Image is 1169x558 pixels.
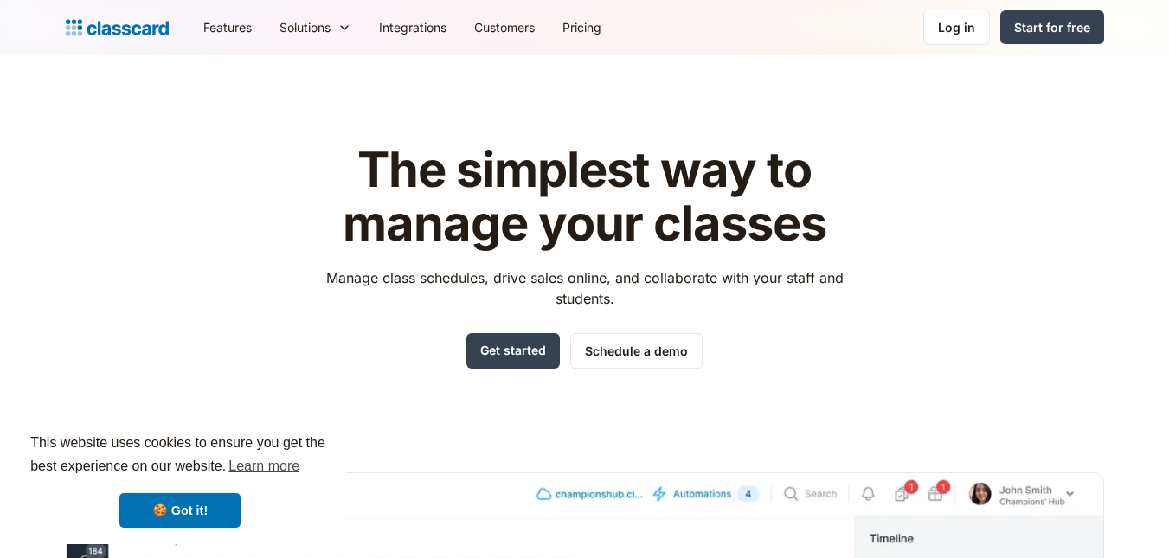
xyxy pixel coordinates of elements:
[66,16,169,40] a: home
[189,8,266,47] a: Features
[365,8,460,47] a: Integrations
[226,453,302,479] a: learn more about cookies
[570,333,703,369] a: Schedule a demo
[30,433,330,479] span: This website uses cookies to ensure you get the best experience on our website.
[460,8,549,47] a: Customers
[310,144,859,250] h1: The simplest way to manage your classes
[466,333,560,369] a: Get started
[1014,18,1090,36] div: Start for free
[14,416,346,544] div: cookieconsent
[549,8,615,47] a: Pricing
[938,18,975,36] div: Log in
[279,18,331,36] div: Solutions
[266,8,365,47] div: Solutions
[119,493,241,528] a: dismiss cookie message
[310,267,859,309] p: Manage class schedules, drive sales online, and collaborate with your staff and students.
[923,10,990,45] a: Log in
[1000,10,1104,44] a: Start for free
